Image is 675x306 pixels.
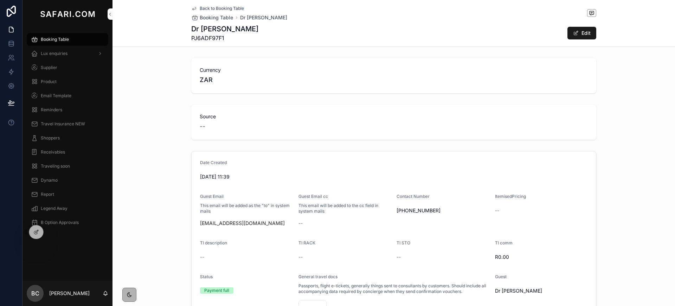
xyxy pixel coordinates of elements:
div: Payment full [204,287,229,294]
a: [EMAIL_ADDRESS][DOMAIN_NAME] [200,220,285,227]
a: Dynamo [27,174,108,187]
span: Back to Booking Table [200,6,244,11]
div: scrollable content [22,28,112,238]
h1: Dr [PERSON_NAME] [191,24,258,34]
span: Shoppers [41,135,60,141]
p: [PERSON_NAME] [49,290,90,297]
span: General travel docs [298,274,337,279]
span: This email will be added as the "to" in system mails [200,203,293,214]
span: B Option Approvals [41,220,79,225]
img: App logo [39,8,96,20]
span: ItemisedPricing [495,194,526,199]
span: TI RACK [298,240,315,245]
span: Source [200,113,588,120]
span: TI comm [495,240,513,245]
span: TI STO [397,240,410,245]
a: Traveling soon [27,160,108,173]
span: -- [200,254,204,261]
span: Supplier [41,65,57,70]
a: Booking Table [191,14,233,21]
span: -- [495,207,499,214]
span: -- [200,121,205,131]
span: Dr [PERSON_NAME] [495,287,588,294]
span: Email Template [41,93,71,99]
a: Supplier [27,61,108,74]
a: B Option Approvals [27,216,108,229]
span: TI description [200,240,227,245]
a: Email Template [27,89,108,102]
a: Receivables [27,146,108,158]
span: -- [298,254,303,261]
span: Status [200,274,213,279]
a: Back to Booking Table [191,6,244,11]
span: Guest Email cc [298,194,328,199]
a: Report [27,188,108,201]
a: Reminders [27,104,108,116]
span: This email will be added to the cc field in system mails [298,203,391,214]
span: Report [41,192,54,197]
span: Traveling soon [41,163,70,169]
span: Reminders [41,107,62,113]
span: Guest [495,274,507,279]
a: Shoppers [27,132,108,144]
span: Currency [200,67,588,74]
span: [PHONE_NUMBER] [397,207,489,214]
span: Lux enquiries [41,51,67,56]
span: PJ6ADF97F1 [191,34,258,42]
span: Contact Number [397,194,430,199]
span: Guest Email [200,194,224,199]
span: [DATE] 11:39 [200,173,587,180]
a: Legend Away [27,202,108,215]
span: Booking Table [41,37,69,42]
a: Dr [PERSON_NAME] [240,14,287,21]
a: Booking Table [27,33,108,46]
span: Receivables [41,149,65,155]
span: BC [31,289,39,298]
a: Lux enquiries [27,47,108,60]
a: Travel Insurance NEW [27,118,108,130]
span: Dynamo [41,177,58,183]
button: Edit [567,27,596,39]
span: Booking Table [200,14,233,21]
span: R0.00 [495,254,588,261]
span: ZAR [200,75,213,85]
span: -- [397,254,401,261]
a: Product [27,75,108,88]
span: Passports, flight e-tickets, generally things sent to consultants by customers. Should include al... [298,283,489,294]
span: -- [298,220,303,227]
span: Legend Away [41,206,67,211]
span: Date Created [200,160,227,165]
span: Travel Insurance NEW [41,121,85,127]
span: Product [41,79,57,85]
